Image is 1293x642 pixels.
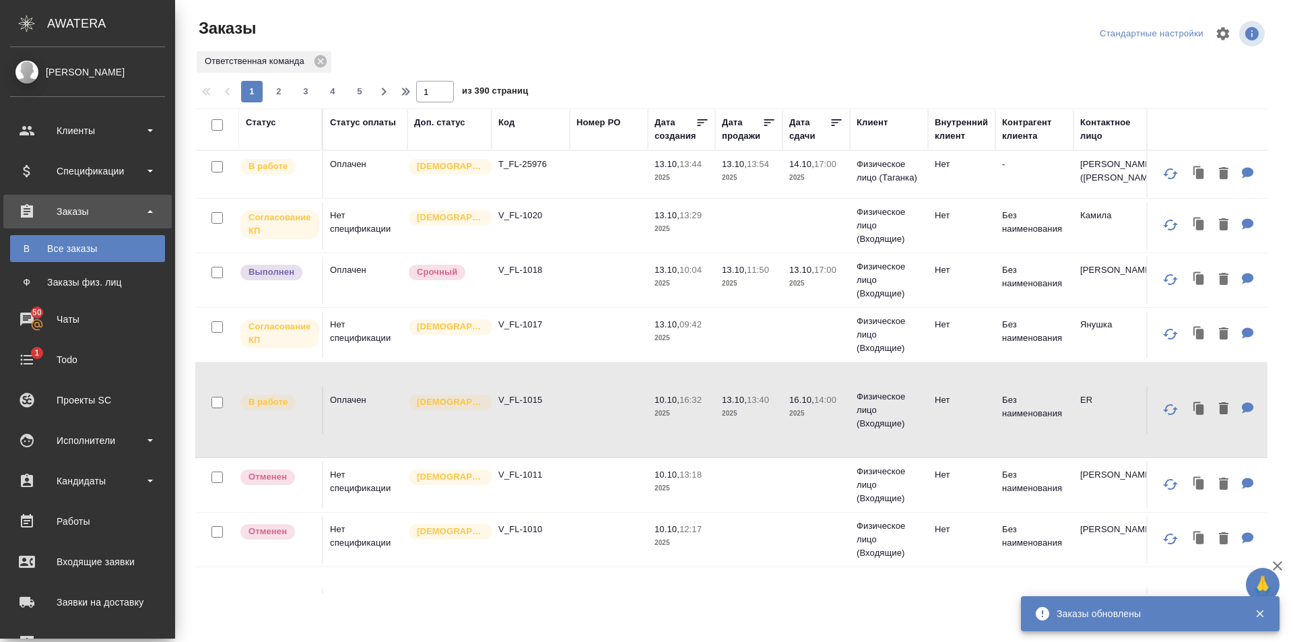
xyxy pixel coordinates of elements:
p: 12:17 [679,524,702,534]
p: Отменен [248,470,287,484]
p: 2025 [722,171,776,185]
button: Обновить [1154,263,1187,296]
p: 10.10, [655,524,679,534]
div: Чаты [10,309,165,329]
p: 13.10, [655,210,679,220]
p: Ответственная команда [205,55,309,68]
button: 3 [295,81,317,102]
p: V_FL-1015 [498,393,563,407]
p: 17:00 [814,265,836,275]
button: Клонировать [1187,395,1212,423]
div: AWATERA [47,10,175,37]
button: Удалить [1212,160,1235,188]
p: 2025 [789,171,843,185]
td: Камила [1073,202,1152,249]
div: Статус оплаты [330,116,396,129]
p: 13:44 [679,159,702,169]
p: 2025 [655,171,708,185]
p: Нет [935,318,989,331]
p: Согласование КП [248,320,311,347]
p: 2025 [655,536,708,550]
div: Выставляется автоматически, если на указанный объем услуг необходимо больше времени в стандартном... [407,263,485,282]
p: 13:29 [679,210,702,220]
p: [DEMOGRAPHIC_DATA] [417,525,484,538]
p: В работе [248,395,288,409]
td: Оплачен [323,151,407,198]
p: 10.10, [655,470,679,480]
p: 11:50 [747,265,769,275]
p: 13.10, [722,265,747,275]
td: Янушка [1073,311,1152,358]
div: Внутренний клиент [935,116,989,143]
td: Оплачен [323,387,407,434]
a: ФЗаказы физ. лиц [10,269,165,296]
button: 🙏 [1246,568,1280,602]
p: 16.10, [789,395,814,405]
p: [DEMOGRAPHIC_DATA] [417,320,484,333]
button: Обновить [1154,393,1187,426]
p: 09:42 [679,319,702,329]
div: Выставляет ПМ после сдачи и проведения начислений. Последний этап для ПМа [239,263,315,282]
span: Посмотреть информацию [1239,21,1267,46]
td: [PERSON_NAME] ([PERSON_NAME]) [1073,151,1152,198]
button: Удалить [1212,266,1235,294]
div: split button [1096,24,1207,44]
td: Оплачен [323,589,407,636]
p: 13.10, [722,159,747,169]
p: V_FL-1011 [498,468,563,482]
p: 13:18 [679,470,702,480]
div: Заказы физ. лиц [17,276,158,289]
p: Нет [935,209,989,222]
div: Клиенты [10,121,165,141]
p: V_FL-1017 [498,318,563,331]
button: Клонировать [1187,266,1212,294]
p: V_FL-1020 [498,209,563,222]
button: Удалить [1212,525,1235,553]
span: 50 [24,306,50,319]
p: 13:54 [747,159,769,169]
p: 13:40 [747,395,769,405]
div: Дата создания [655,116,696,143]
button: Закрыть [1246,608,1273,620]
p: 13.10, [655,319,679,329]
button: Обновить [1154,158,1187,190]
button: Клонировать [1187,160,1212,188]
div: Исполнители [10,430,165,451]
p: Срочный [417,265,457,279]
p: 14:00 [814,395,836,405]
div: Выставляет КМ после отмены со стороны клиента. Если уже после запуска – КМ пишет ПМу про отмену, ... [239,468,315,486]
div: Ответственная команда [197,51,331,73]
p: [DEMOGRAPHIC_DATA] [417,160,484,173]
div: Номер PO [576,116,620,129]
div: Входящие заявки [10,552,165,572]
td: ER [1073,387,1152,434]
span: 1 [26,346,47,360]
button: Удалить [1212,212,1235,239]
p: [DEMOGRAPHIC_DATA] [417,470,484,484]
p: Нет [935,158,989,171]
p: Согласование КП [248,211,311,238]
a: Заявки на доставку [3,585,172,619]
div: Дата продажи [722,116,762,143]
div: Выставляет КМ после отмены со стороны клиента. Если уже после запуска – КМ пишет ПМу про отмену, ... [239,523,315,541]
td: Оплачен [323,257,407,304]
button: 5 [349,81,370,102]
div: Все заказы [17,242,158,255]
p: Физическое лицо (Входящие) [857,205,921,246]
a: Входящие заявки [3,545,172,579]
div: Проекты SC [10,390,165,410]
p: Без наименования [1002,468,1067,495]
button: 2 [268,81,290,102]
span: 3 [295,85,317,98]
span: 🙏 [1251,571,1274,599]
p: Без наименования [1002,263,1067,290]
button: Обновить [1154,209,1187,241]
p: 2025 [655,331,708,345]
td: Нет спецификации [323,202,407,249]
p: Физическое лицо (Входящие) [857,315,921,355]
p: 13.10, [722,395,747,405]
div: Спецификации [10,161,165,181]
p: [DEMOGRAPHIC_DATA] [417,395,484,409]
span: 2 [268,85,290,98]
div: Заказы [10,201,165,222]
